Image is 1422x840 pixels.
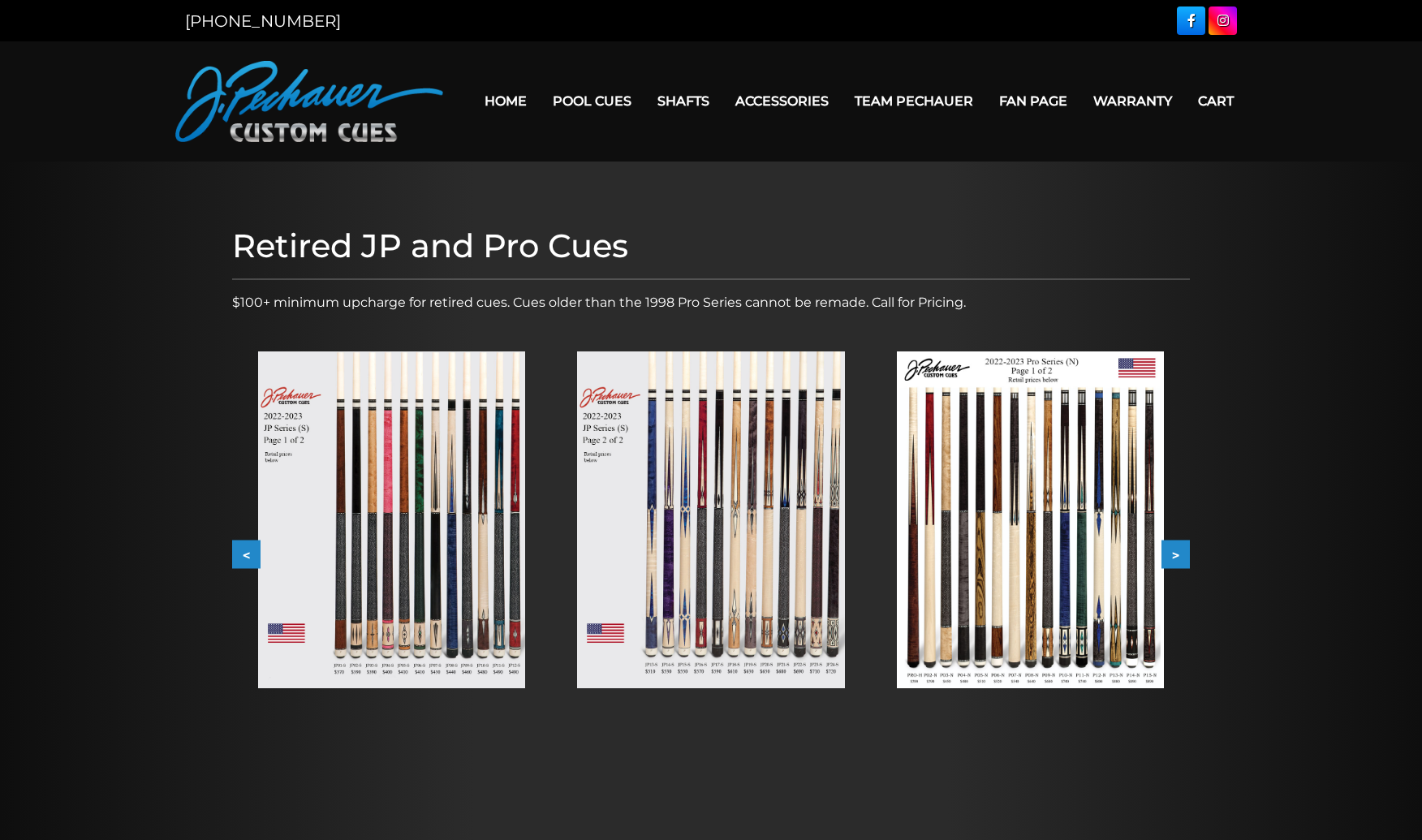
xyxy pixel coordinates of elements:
a: Fan Page [986,80,1080,122]
img: Pechauer Custom Cues [175,61,443,142]
a: Accessories [722,80,842,122]
a: Team Pechauer [842,80,986,122]
div: Carousel Navigation [232,541,1190,569]
p: $100+ minimum upcharge for retired cues. Cues older than the 1998 Pro Series cannot be remade. Ca... [232,293,1190,312]
a: Pool Cues [540,80,644,122]
a: [PHONE_NUMBER] [185,11,341,31]
a: Home [472,80,540,122]
a: Warranty [1080,80,1185,122]
a: Cart [1185,80,1247,122]
button: > [1161,541,1190,569]
h1: Retired JP and Pro Cues [232,226,1190,265]
button: < [232,541,261,569]
a: Shafts [644,80,722,122]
